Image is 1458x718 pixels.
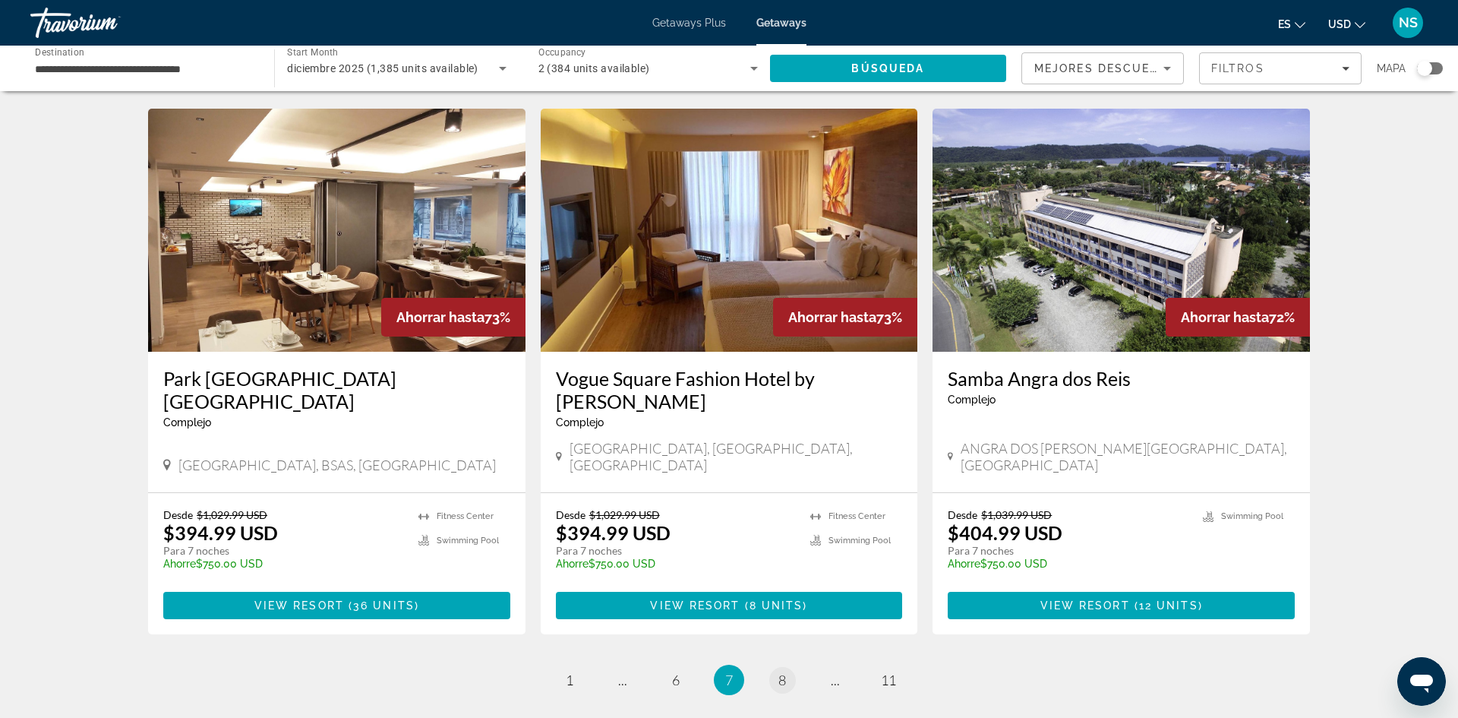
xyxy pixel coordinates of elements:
div: 73% [381,298,525,337]
span: 11 [881,672,896,688]
img: Park Royal City Buenos Aires [148,109,525,352]
span: $1,029.99 USD [589,508,660,521]
span: Swimming Pool [1221,511,1283,521]
div: 72% [1166,298,1310,337]
span: ANGRA DOS [PERSON_NAME][GEOGRAPHIC_DATA], [GEOGRAPHIC_DATA] [961,440,1295,473]
span: Búsqueda [851,62,924,74]
span: USD [1328,18,1351,30]
span: $1,039.99 USD [981,508,1052,521]
p: Para 7 noches [163,544,403,558]
span: Ahorre [556,558,589,570]
span: ... [618,672,627,688]
span: 12 units [1139,599,1198,612]
span: Desde [556,508,585,521]
span: ( ) [1130,599,1203,612]
span: Ahorrar hasta [1181,309,1269,325]
p: $750.00 USD [948,558,1188,570]
span: Start Month [287,47,338,58]
span: Desde [163,508,193,521]
span: View Resort [650,599,740,612]
nav: Pagination [148,665,1310,695]
span: ( ) [740,599,808,612]
span: Ahorre [948,558,980,570]
span: ... [831,672,840,688]
span: View Resort [1040,599,1130,612]
p: $750.00 USD [556,558,796,570]
span: ( ) [344,599,419,612]
div: 73% [773,298,917,337]
span: 8 [778,672,786,688]
span: Filtros [1211,62,1264,74]
span: NS [1399,15,1418,30]
span: es [1278,18,1291,30]
img: Samba Angra dos Reis [933,109,1310,352]
span: 6 [672,672,680,688]
a: Vogue Square Fashion Hotel by [PERSON_NAME] [556,367,903,413]
button: Search [770,55,1006,82]
p: Para 7 noches [948,544,1188,558]
button: Change language [1278,13,1305,35]
span: Occupancy [538,47,586,58]
button: Change currency [1328,13,1365,35]
span: Desde [948,508,977,521]
a: Park [GEOGRAPHIC_DATA] [GEOGRAPHIC_DATA] [163,367,510,413]
span: Mejores descuentos [1034,62,1186,74]
span: 1 [566,672,573,688]
span: Complejo [948,394,996,406]
span: 36 units [353,599,415,612]
p: Para 7 noches [556,544,796,558]
span: [GEOGRAPHIC_DATA], BSAS, [GEOGRAPHIC_DATA] [178,457,496,473]
button: View Resort(12 units) [948,592,1295,619]
input: Select destination [35,60,254,78]
span: View Resort [254,599,344,612]
button: Filters [1199,52,1362,84]
p: $404.99 USD [948,521,1062,544]
p: $394.99 USD [556,521,671,544]
span: Destination [35,46,84,57]
a: Samba Angra dos Reis [948,367,1295,390]
mat-select: Sort by [1034,59,1171,77]
a: Getaways Plus [652,17,726,29]
span: Swimming Pool [437,536,499,546]
button: View Resort(8 units) [556,592,903,619]
button: View Resort(36 units) [163,592,510,619]
span: [GEOGRAPHIC_DATA], [GEOGRAPHIC_DATA], [GEOGRAPHIC_DATA] [570,440,903,473]
span: Ahorrar hasta [396,309,484,325]
span: diciembre 2025 (1,385 units available) [287,62,478,74]
iframe: Schaltfläche zum Öffnen des Messaging-Fensters [1397,657,1446,706]
span: Fitness Center [437,511,494,521]
span: Mapa [1377,58,1406,79]
span: 2 (384 units available) [538,62,650,74]
span: Complejo [163,416,211,429]
span: Ahorre [163,558,196,570]
p: $394.99 USD [163,521,278,544]
span: Swimming Pool [828,536,891,546]
span: Fitness Center [828,511,885,521]
button: User Menu [1388,7,1428,39]
span: 7 [725,672,733,688]
span: Ahorrar hasta [788,309,876,325]
p: $750.00 USD [163,558,403,570]
span: 8 units [750,599,803,612]
a: Travorium [30,3,182,43]
img: Vogue Square Fashion Hotel by Lenny Niemeyer [541,109,918,352]
a: Getaways [756,17,806,29]
span: $1,029.99 USD [197,508,267,521]
span: Complejo [556,416,604,429]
